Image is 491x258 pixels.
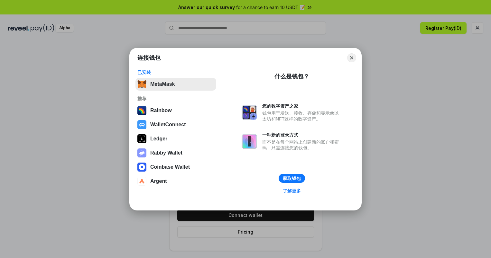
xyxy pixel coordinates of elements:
button: Rabby Wallet [135,147,216,159]
div: 而不是在每个网站上创建新的账户和密码，只需连接您的钱包。 [262,139,342,151]
img: svg+xml,%3Csvg%20width%3D%2228%22%20height%3D%2228%22%20viewBox%3D%220%200%2028%2028%22%20fill%3D... [137,120,146,129]
div: 获取钱包 [283,175,301,181]
div: Coinbase Wallet [150,164,190,170]
img: svg+xml,%3Csvg%20xmlns%3D%22http%3A%2F%2Fwww.w3.org%2F2000%2Fsvg%22%20fill%3D%22none%22%20viewBox... [242,134,257,149]
button: Close [347,53,356,62]
img: svg+xml,%3Csvg%20xmlns%3D%22http%3A%2F%2Fwww.w3.org%2F2000%2Fsvg%22%20fill%3D%22none%22%20viewBox... [242,105,257,120]
button: Rainbow [135,104,216,117]
div: Ledger [150,136,167,142]
img: svg+xml,%3Csvg%20width%3D%2228%22%20height%3D%2228%22%20viewBox%3D%220%200%2028%2028%22%20fill%3D... [137,163,146,172]
h1: 连接钱包 [137,54,161,62]
button: 获取钱包 [279,174,305,183]
button: MetaMask [135,78,216,91]
div: 钱包用于发送、接收、存储和显示像以太坊和NFT这样的数字资产。 [262,110,342,122]
div: 了解更多 [283,188,301,194]
div: 什么是钱包？ [274,73,309,80]
img: svg+xml,%3Csvg%20fill%3D%22none%22%20height%3D%2233%22%20viewBox%3D%220%200%2035%2033%22%20width%... [137,80,146,89]
img: svg+xml,%3Csvg%20xmlns%3D%22http%3A%2F%2Fwww.w3.org%2F2000%2Fsvg%22%20width%3D%2228%22%20height%3... [137,134,146,143]
div: 一种新的登录方式 [262,132,342,138]
button: Ledger [135,132,216,145]
button: Argent [135,175,216,188]
div: 您的数字资产之家 [262,103,342,109]
div: Rabby Wallet [150,150,182,156]
img: svg+xml,%3Csvg%20width%3D%2228%22%20height%3D%2228%22%20viewBox%3D%220%200%2028%2028%22%20fill%3D... [137,177,146,186]
div: Argent [150,178,167,184]
div: WalletConnect [150,122,186,128]
button: WalletConnect [135,118,216,131]
a: 了解更多 [279,187,305,195]
div: Rainbow [150,108,172,113]
img: svg+xml,%3Csvg%20xmlns%3D%22http%3A%2F%2Fwww.w3.org%2F2000%2Fsvg%22%20fill%3D%22none%22%20viewBox... [137,148,146,157]
img: svg+xml,%3Csvg%20width%3D%22120%22%20height%3D%22120%22%20viewBox%3D%220%200%20120%20120%22%20fil... [137,106,146,115]
div: 已安装 [137,69,214,75]
div: MetaMask [150,81,175,87]
button: Coinbase Wallet [135,161,216,173]
div: 推荐 [137,96,214,102]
